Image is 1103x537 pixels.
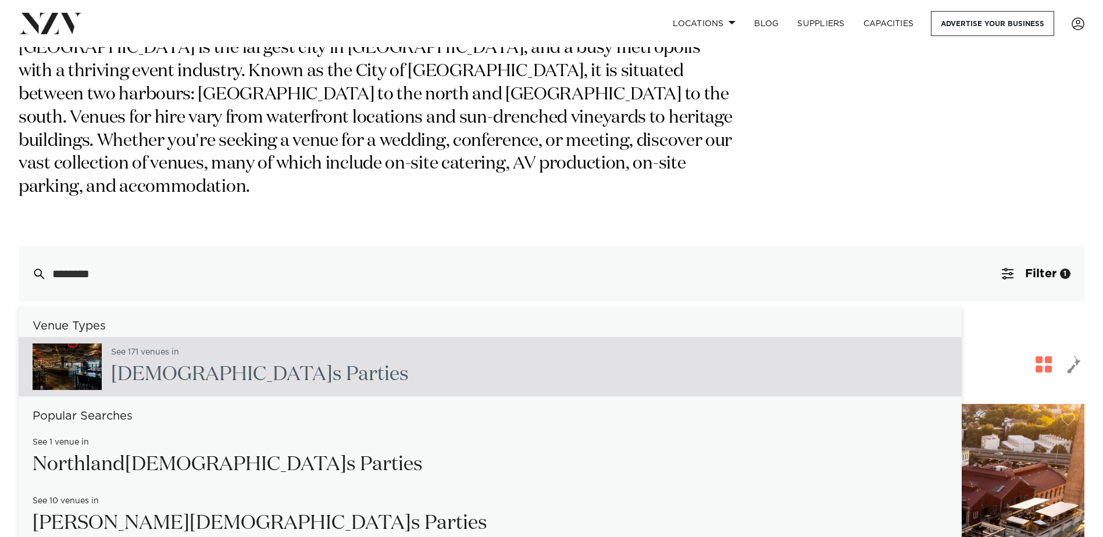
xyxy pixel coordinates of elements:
small: See 171 venues in [111,348,179,357]
img: nzv-logo.png [19,13,82,34]
a: Locations [663,11,745,36]
span: Filter [1025,268,1056,280]
h6: Popular Searches [19,410,962,423]
a: SUPPLIERS [788,11,854,36]
h2: [PERSON_NAME] s Parties [33,510,487,536]
small: See 10 venues in [33,497,99,506]
h2: s Parties [111,361,409,388]
div: 1 [1060,268,1070,279]
a: BLOG [745,11,788,36]
img: TN14AGCJajE0DrIRhRM7iNIVaFw8EZh34fgAcahj.jpg [33,343,102,390]
a: Capacities [854,11,923,36]
small: See 1 venue in [33,438,89,447]
span: [DEMOGRAPHIC_DATA] [111,364,333,384]
h6: Venue Types [19,320,962,332]
a: Advertise your business [931,11,1054,36]
h2: Northland s Parties [33,452,423,478]
span: [DEMOGRAPHIC_DATA] [125,454,347,474]
p: [GEOGRAPHIC_DATA] is the largest city in [GEOGRAPHIC_DATA], and a busy metropolis with a thriving... [19,37,737,199]
button: Filter1 [988,246,1084,302]
span: [DEMOGRAPHIC_DATA] [190,513,411,533]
